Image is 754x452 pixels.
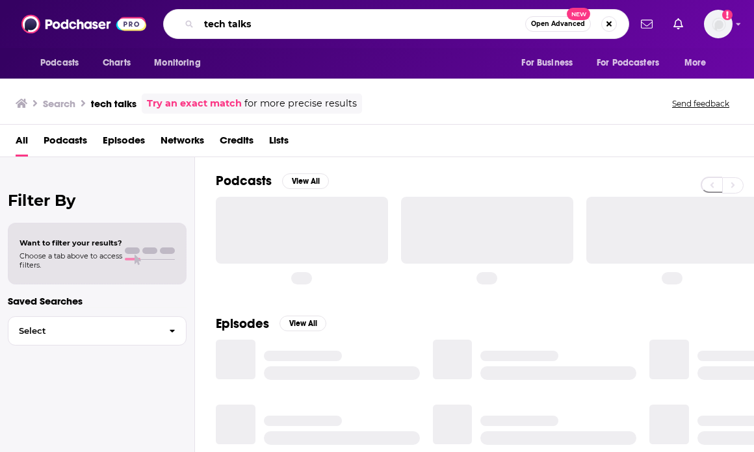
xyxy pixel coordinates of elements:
[216,316,326,332] a: EpisodesView All
[216,173,329,189] a: PodcastsView All
[588,51,678,75] button: open menu
[147,96,242,111] a: Try an exact match
[8,191,187,210] h2: Filter By
[19,251,122,270] span: Choose a tab above to access filters.
[40,54,79,72] span: Podcasts
[279,316,326,331] button: View All
[636,13,658,35] a: Show notifications dropdown
[531,21,585,27] span: Open Advanced
[220,130,253,157] a: Credits
[668,13,688,35] a: Show notifications dropdown
[16,130,28,157] a: All
[43,97,75,110] h3: Search
[8,316,187,345] button: Select
[103,130,145,157] a: Episodes
[704,10,733,38] button: Show profile menu
[103,54,131,72] span: Charts
[163,9,629,39] div: Search podcasts, credits, & more...
[675,51,723,75] button: open menu
[94,51,138,75] a: Charts
[668,98,733,109] button: Send feedback
[597,54,659,72] span: For Podcasters
[31,51,96,75] button: open menu
[161,130,204,157] a: Networks
[199,14,525,34] input: Search podcasts, credits, & more...
[91,97,136,110] h3: tech talks
[216,316,269,332] h2: Episodes
[21,12,146,36] img: Podchaser - Follow, Share and Rate Podcasts
[684,54,707,72] span: More
[567,8,590,20] span: New
[19,238,122,247] span: Want to filter your results?
[512,51,589,75] button: open menu
[704,10,733,38] img: User Profile
[521,54,573,72] span: For Business
[244,96,357,111] span: for more precise results
[8,295,187,307] p: Saved Searches
[525,16,591,32] button: Open AdvancedNew
[145,51,217,75] button: open menu
[282,173,329,189] button: View All
[704,10,733,38] span: Logged in as HWrepandcomms
[269,130,289,157] a: Lists
[44,130,87,157] a: Podcasts
[722,10,733,20] svg: Add a profile image
[154,54,200,72] span: Monitoring
[216,173,272,189] h2: Podcasts
[8,327,159,335] span: Select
